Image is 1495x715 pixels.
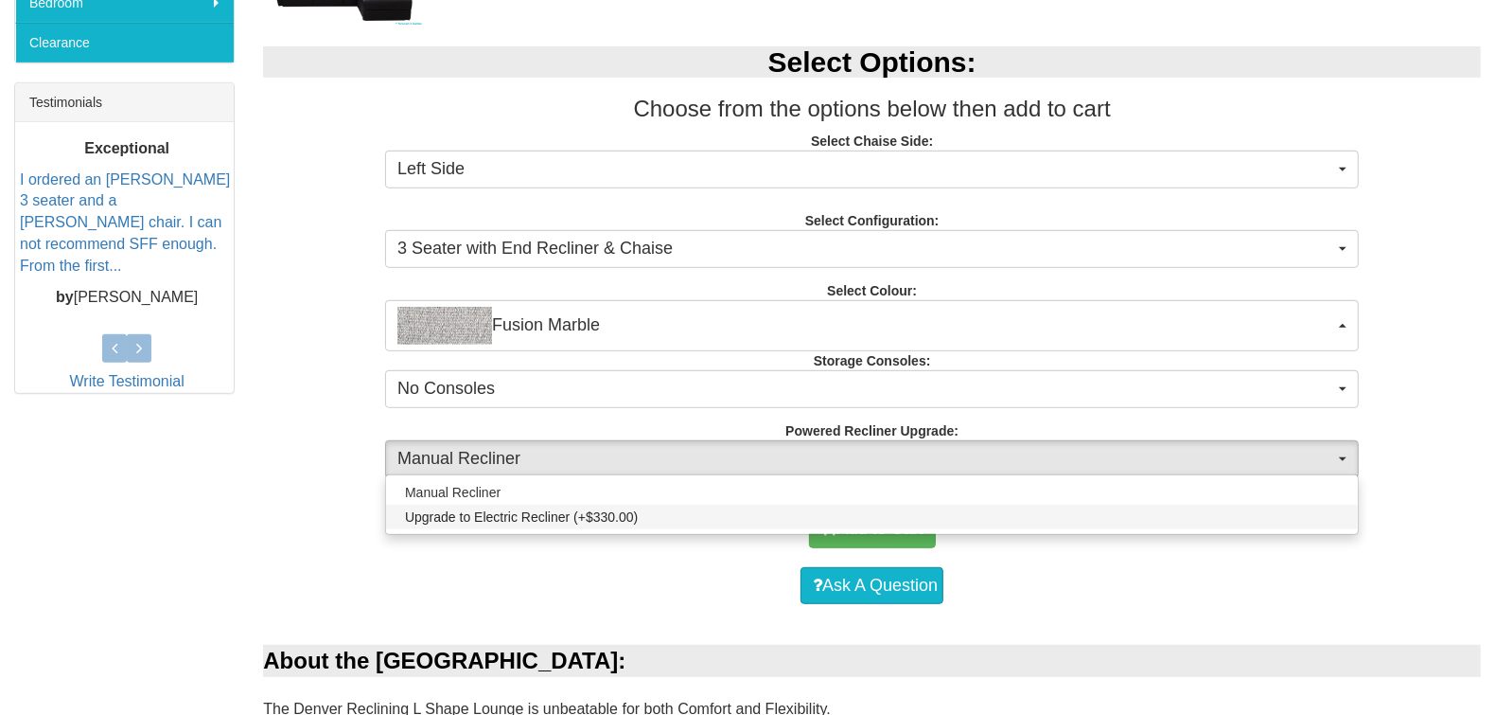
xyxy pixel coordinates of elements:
[397,237,1334,261] span: 3 Seater with End Recliner & Chaise
[385,370,1359,408] button: No Consoles
[20,171,230,274] a: I ordered an [PERSON_NAME] 3 seater and a [PERSON_NAME] chair. I can not recommend SFF enough. Fr...
[397,307,1334,345] span: Fusion Marble
[15,83,234,122] div: Testimonials
[15,23,234,63] a: Clearance
[84,140,169,156] b: Exceptional
[397,377,1334,402] span: No Consoles
[805,213,940,228] strong: Select Configuration:
[397,307,492,345] img: Fusion Marble
[56,289,74,305] b: by
[385,440,1359,478] button: Manual Recliner
[385,230,1359,268] button: 3 Seater with End Recliner & Chaise
[405,483,501,502] span: Manual Recliner
[785,423,959,438] strong: Powered Recliner Upgrade:
[385,300,1359,351] button: Fusion MarbleFusion Marble
[768,46,976,78] b: Select Options:
[263,645,1481,677] div: About the [GEOGRAPHIC_DATA]:
[385,151,1359,188] button: Left Side
[263,97,1481,121] h3: Choose from the options below then add to cart
[814,353,931,368] strong: Storage Consoles:
[827,283,917,298] strong: Select Colour:
[800,567,943,605] a: Ask A Question
[70,373,185,389] a: Write Testimonial
[397,447,1334,472] span: Manual Recliner
[405,508,638,527] span: Upgrade to Electric Recliner (+$330.00)
[20,287,234,309] p: [PERSON_NAME]
[397,157,1334,182] span: Left Side
[811,134,933,149] strong: Select Chaise Side:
